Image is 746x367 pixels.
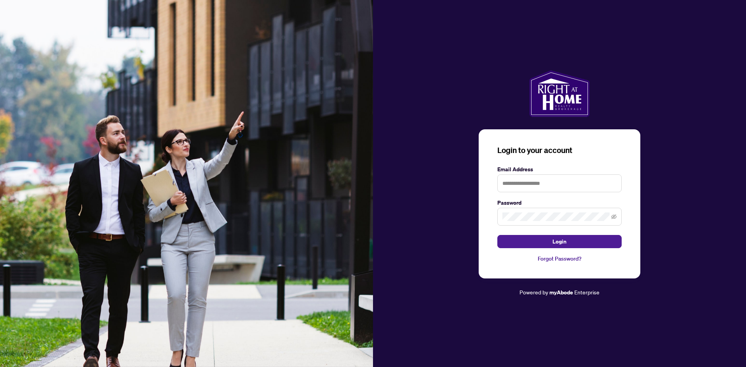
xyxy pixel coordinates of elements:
span: Login [553,235,566,248]
label: Password [497,198,622,207]
a: myAbode [549,288,573,297]
span: eye-invisible [611,214,617,219]
label: Email Address [497,165,622,174]
h3: Login to your account [497,145,622,156]
span: Enterprise [574,289,600,296]
button: Login [497,235,622,248]
img: ma-logo [529,70,589,117]
a: Forgot Password? [497,254,622,263]
span: Powered by [519,289,548,296]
